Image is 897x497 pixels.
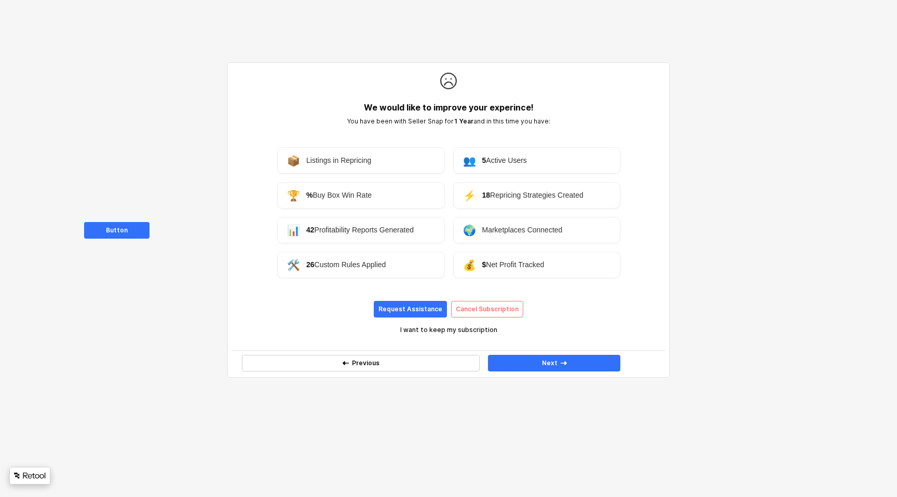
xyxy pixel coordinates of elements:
[106,226,128,234] p: Button
[347,322,550,338] button: I want to keep my subscription
[488,355,620,371] button: Next
[542,359,558,367] p: Next
[84,222,149,239] button: Button
[454,117,473,125] strong: 1 Year
[352,359,379,367] p: Previous
[242,355,480,371] button: Previous
[451,301,523,317] button: Cancel Subscription
[242,117,655,126] p: You have been with Seller Snap for and in this time you have:
[242,102,655,113] h5: We would like to improve your experince!
[456,305,519,313] p: Cancel Subscription
[400,326,497,334] p: I want to keep my subscription
[374,301,447,317] button: Request Assistance
[378,305,442,313] p: Request Assistance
